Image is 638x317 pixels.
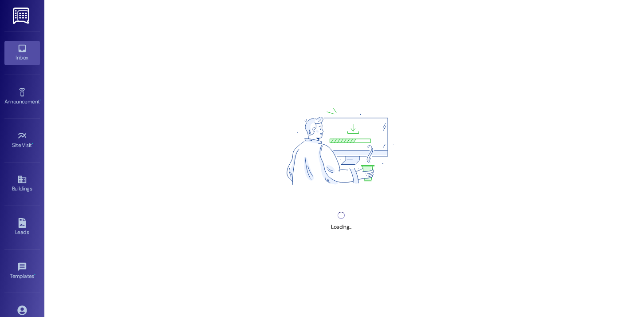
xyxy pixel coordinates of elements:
[4,128,40,152] a: Site Visit •
[32,141,33,147] span: •
[39,97,41,103] span: •
[34,272,35,278] span: •
[4,172,40,196] a: Buildings
[13,8,31,24] img: ResiDesk Logo
[4,215,40,239] a: Leads
[4,41,40,65] a: Inbox
[331,222,351,232] div: Loading...
[4,259,40,283] a: Templates •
